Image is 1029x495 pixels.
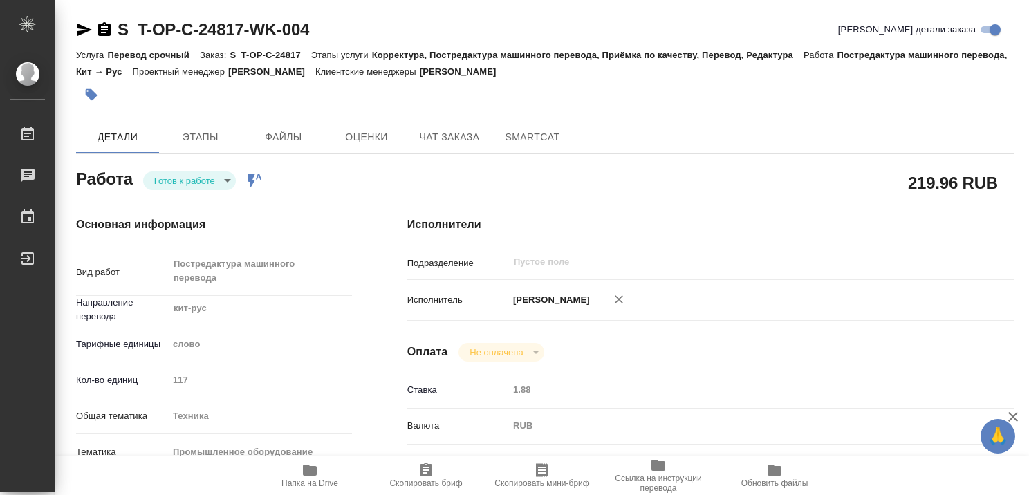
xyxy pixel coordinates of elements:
[281,478,338,488] span: Папка на Drive
[465,346,527,358] button: Не оплачена
[368,456,484,495] button: Скопировать бриф
[508,414,963,438] div: RUB
[76,265,168,279] p: Вид работ
[76,373,168,387] p: Кол-во единиц
[407,216,1014,233] h4: Исполнители
[96,21,113,38] button: Скопировать ссылку
[315,66,420,77] p: Клиентские менеджеры
[609,474,708,493] span: Ссылка на инструкции перевода
[407,419,508,433] p: Валюта
[76,409,168,423] p: Общая тематика
[804,50,837,60] p: Работа
[508,293,590,307] p: [PERSON_NAME]
[200,50,230,60] p: Заказ:
[250,129,317,146] span: Файлы
[838,23,976,37] span: [PERSON_NAME] детали заказа
[76,337,168,351] p: Тарифные единицы
[133,66,228,77] p: Проектный менеджер
[981,419,1015,454] button: 🙏
[168,440,352,464] div: Промышленное оборудование
[76,165,133,190] h2: Работа
[499,129,566,146] span: SmartCat
[494,478,589,488] span: Скопировать мини-бриф
[107,50,200,60] p: Перевод срочный
[604,284,634,315] button: Удалить исполнителя
[389,478,462,488] span: Скопировать бриф
[76,21,93,38] button: Скопировать ссылку для ЯМессенджера
[252,456,368,495] button: Папка на Drive
[484,456,600,495] button: Скопировать мини-бриф
[118,20,309,39] a: S_T-OP-C-24817-WK-004
[76,50,107,60] p: Услуга
[458,343,544,362] div: Готов к работе
[416,129,483,146] span: Чат заказа
[908,171,998,194] h2: 219.96 RUB
[508,380,963,400] input: Пустое поле
[407,256,508,270] p: Подразделение
[407,383,508,397] p: Ставка
[76,445,168,459] p: Тематика
[168,333,352,356] div: слово
[741,478,808,488] span: Обновить файлы
[420,66,507,77] p: [PERSON_NAME]
[150,175,219,187] button: Готов к работе
[76,216,352,233] h4: Основная информация
[716,456,833,495] button: Обновить файлы
[986,422,1010,451] span: 🙏
[76,296,168,324] p: Направление перевода
[230,50,310,60] p: S_T-OP-C-24817
[168,370,352,390] input: Пустое поле
[372,50,804,60] p: Корректура, Постредактура машинного перевода, Приёмка по качеству, Перевод, Редактура
[333,129,400,146] span: Оценки
[167,129,234,146] span: Этапы
[76,80,106,110] button: Добавить тэг
[407,293,508,307] p: Исполнитель
[512,254,931,270] input: Пустое поле
[168,404,352,428] div: Техника
[143,171,236,190] div: Готов к работе
[407,344,448,360] h4: Оплата
[84,129,151,146] span: Детали
[311,50,372,60] p: Этапы услуги
[228,66,315,77] p: [PERSON_NAME]
[600,456,716,495] button: Ссылка на инструкции перевода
